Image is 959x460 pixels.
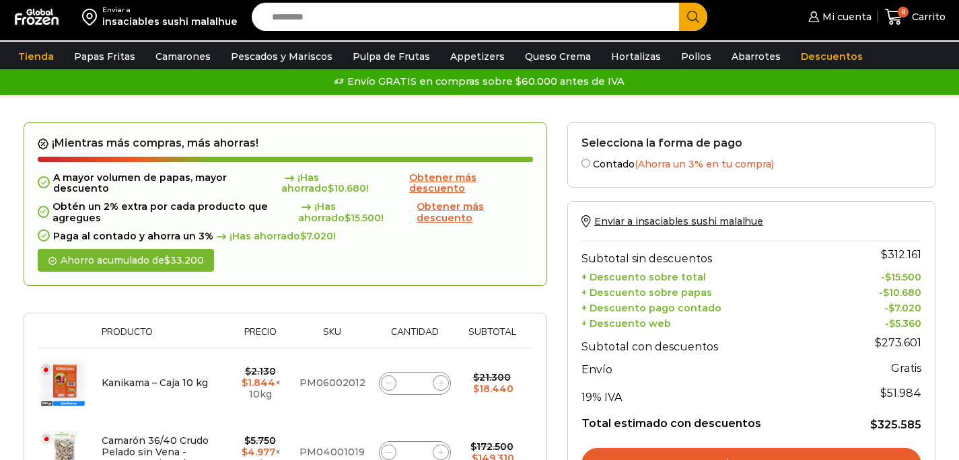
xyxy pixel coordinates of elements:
span: $ [889,317,895,330]
div: Obtén un 2% extra por cada producto que agregues [38,201,533,224]
th: Precio [227,327,293,348]
bdi: 15.500 [345,212,381,224]
button: Search button [679,3,707,31]
bdi: 312.161 [881,248,921,261]
td: - [838,284,921,299]
a: Camarones [149,44,217,69]
bdi: 18.440 [473,383,513,395]
span: $ [473,383,479,395]
a: Papas Fritas [67,44,142,69]
span: Enviar a insaciables sushi malalhue [594,215,763,227]
span: ¡Has ahorrado ! [281,172,407,195]
td: - [838,314,921,330]
a: Tienda [11,44,61,69]
th: + Descuento sobre papas [581,284,839,299]
span: $ [473,371,479,383]
th: Subtotal con descuentos [581,330,839,356]
span: 8 [898,7,909,17]
div: insaciables sushi malalhue [102,15,238,28]
bdi: 4.977 [242,446,275,458]
img: address-field-icon.svg [82,5,102,28]
span: $ [242,446,248,458]
a: Queso Crema [518,44,598,69]
th: Subtotal [458,327,526,348]
span: $ [870,418,878,431]
div: Paga al contado y ahorra un 3% [38,231,533,242]
th: Sku [293,327,372,348]
span: Carrito [909,10,946,24]
div: Enviar a [102,5,238,15]
bdi: 10.680 [883,286,921,299]
span: $ [244,434,250,447]
div: Ahorro acumulado de [38,249,214,272]
th: + Descuento sobre total [581,268,839,284]
th: 19% IVA [581,380,839,407]
input: Contado(Ahorra un 3% en tu compra) [581,159,590,167]
bdi: 2.130 [245,365,276,377]
span: $ [888,302,894,314]
a: Enviar a insaciables sushi malalhue [581,215,763,227]
a: Pulpa de Frutas [346,44,437,69]
span: ¡Has ahorrado ! [298,201,414,224]
a: Appetizers [443,44,511,69]
span: Mi cuenta [819,10,872,24]
bdi: 21.300 [473,371,511,383]
span: Obtener más descuento [409,171,476,195]
bdi: 15.500 [885,271,921,283]
bdi: 7.020 [888,302,921,314]
input: Product quantity [405,374,424,393]
a: Pollos [674,44,718,69]
span: $ [328,182,334,194]
td: × 10kg [227,348,293,418]
span: $ [880,387,887,399]
a: Descuentos [794,44,869,69]
span: $ [164,254,170,266]
span: $ [875,336,882,349]
th: + Descuento pago contado [581,299,839,314]
th: Cantidad [372,327,458,348]
a: Mi cuenta [805,3,871,30]
a: Obtener más descuento [417,201,532,224]
span: $ [883,286,889,299]
span: Obtener más descuento [417,200,484,224]
div: A mayor volumen de papas, mayor descuento [38,172,533,195]
span: $ [345,212,351,224]
label: Contado [581,156,921,170]
span: $ [470,440,476,453]
span: $ [300,230,306,242]
bdi: 5.750 [244,434,276,447]
a: Abarrotes [725,44,787,69]
bdi: 273.601 [875,336,921,349]
span: $ [881,248,888,261]
bdi: 10.680 [328,182,366,194]
th: + Descuento web [581,314,839,330]
bdi: 1.844 [242,377,275,389]
span: (Ahorra un 3% en tu compra) [635,158,774,170]
bdi: 325.585 [870,418,921,431]
a: Hortalizas [604,44,668,69]
strong: Gratis [891,362,921,375]
bdi: 172.500 [470,440,513,453]
a: 8 Carrito [885,1,946,33]
td: - [838,268,921,284]
td: PM06002012 [293,348,372,418]
a: Obtener más descuento [409,172,533,195]
h2: Selecciona la forma de pago [581,137,921,149]
a: Kanikama – Caja 10 kg [102,377,208,389]
th: Subtotal sin descuentos [581,241,839,268]
bdi: 7.020 [300,230,333,242]
span: 51.984 [880,387,921,399]
bdi: 33.200 [164,254,204,266]
span: $ [245,365,251,377]
span: $ [885,271,891,283]
td: - [838,299,921,314]
th: Producto [95,327,227,348]
th: Total estimado con descuentos [581,407,839,432]
th: Envío [581,356,839,380]
bdi: 5.360 [889,317,921,330]
span: $ [242,377,248,389]
a: Pescados y Mariscos [224,44,339,69]
span: ¡Has ahorrado ! [213,231,336,242]
h2: ¡Mientras más compras, más ahorras! [38,137,533,150]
